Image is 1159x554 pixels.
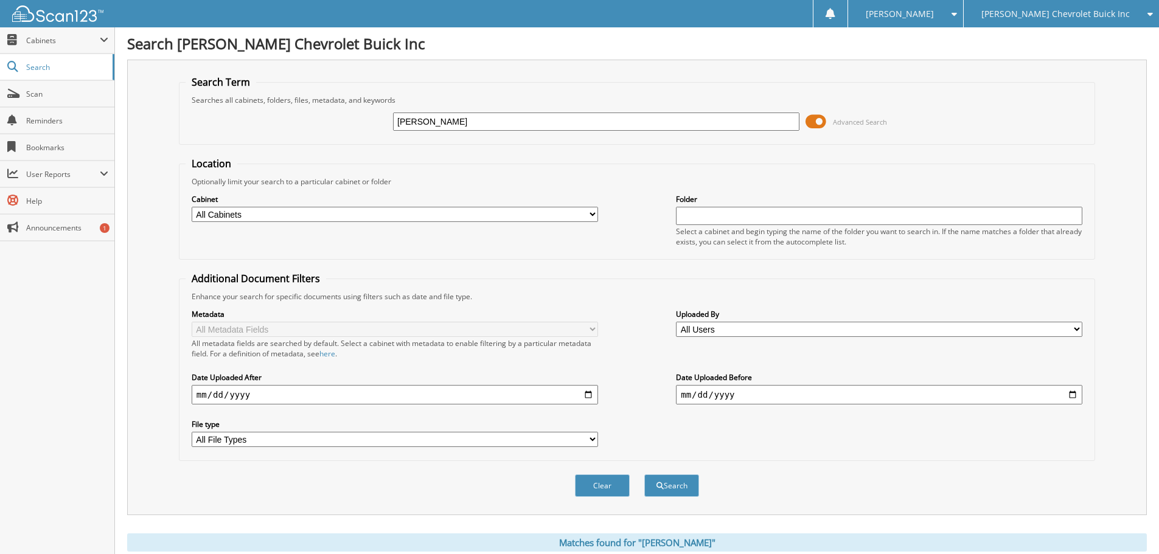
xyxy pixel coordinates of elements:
div: Searches all cabinets, folders, files, metadata, and keywords [186,95,1088,105]
span: Bookmarks [26,142,108,153]
label: Uploaded By [676,309,1082,319]
h1: Search [PERSON_NAME] Chevrolet Buick Inc [127,33,1147,54]
span: [PERSON_NAME] [866,10,934,18]
legend: Location [186,157,237,170]
label: File type [192,419,598,429]
span: Cabinets [26,35,100,46]
span: Help [26,196,108,206]
span: Advanced Search [833,117,887,126]
label: Date Uploaded After [192,372,598,383]
div: Enhance your search for specific documents using filters such as date and file type. [186,291,1088,302]
label: Cabinet [192,194,598,204]
span: User Reports [26,169,100,179]
legend: Search Term [186,75,256,89]
img: scan123-logo-white.svg [12,5,103,22]
label: Metadata [192,309,598,319]
div: Optionally limit your search to a particular cabinet or folder [186,176,1088,187]
span: Announcements [26,223,108,233]
button: Search [644,474,699,497]
span: [PERSON_NAME] Chevrolet Buick Inc [981,10,1130,18]
button: Clear [575,474,630,497]
span: Search [26,62,106,72]
span: Scan [26,89,108,99]
div: Matches found for "[PERSON_NAME]" [127,533,1147,552]
input: end [676,385,1082,404]
label: Date Uploaded Before [676,372,1082,383]
legend: Additional Document Filters [186,272,326,285]
div: 1 [100,223,110,233]
div: All metadata fields are searched by default. Select a cabinet with metadata to enable filtering b... [192,338,598,359]
div: Select a cabinet and begin typing the name of the folder you want to search in. If the name match... [676,226,1082,247]
input: start [192,385,598,404]
span: Reminders [26,116,108,126]
a: here [319,348,335,359]
label: Folder [676,194,1082,204]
